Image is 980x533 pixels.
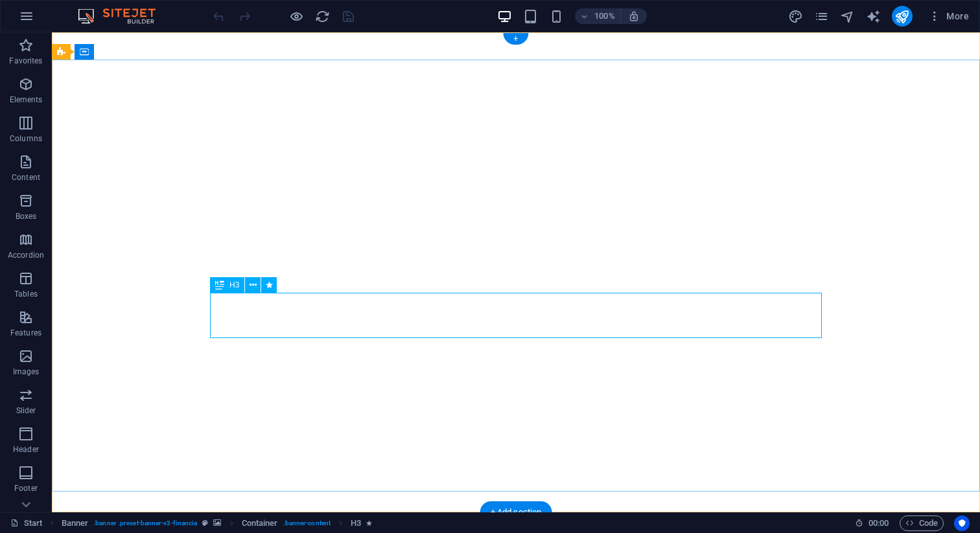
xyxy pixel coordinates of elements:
p: Slider [16,405,36,416]
i: Pages (Ctrl+Alt+S) [814,9,829,24]
button: Click here to leave preview mode and continue editing [288,8,304,24]
p: Header [13,444,39,455]
button: reload [314,8,330,24]
span: Click to select. Double-click to edit [351,516,361,531]
button: publish [892,6,913,27]
button: More [923,6,974,27]
p: Accordion [8,250,44,260]
button: pages [814,8,830,24]
p: Images [13,367,40,377]
div: + Add section [480,501,552,523]
h6: 100% [594,8,615,24]
p: Columns [10,133,42,144]
h6: Session time [855,516,889,531]
i: This element contains a background [213,519,221,527]
nav: breadcrumb [62,516,373,531]
span: . banner-content [283,516,331,531]
span: Click to select. Double-click to edit [242,516,278,531]
span: H3 [229,281,239,289]
span: Code [905,516,938,531]
button: Usercentrics [954,516,970,531]
button: design [788,8,804,24]
p: Footer [14,483,38,493]
a: Click to cancel selection. Double-click to open Pages [10,516,43,531]
button: text_generator [866,8,881,24]
p: Content [12,172,40,183]
p: Favorites [9,56,42,66]
i: On resize automatically adjust zoom level to fit chosen device. [628,10,640,22]
p: Features [10,328,41,338]
i: Navigator [840,9,855,24]
p: Boxes [16,211,37,221]
span: 00 00 [869,516,889,531]
button: Code [900,516,944,531]
i: Element contains an animation [366,519,372,527]
p: Elements [10,95,43,105]
div: + [503,33,528,45]
span: : [878,518,880,528]
button: 100% [575,8,621,24]
span: . banner .preset-banner-v3-financia [93,516,197,531]
i: Publish [894,9,909,24]
span: Click to select. Double-click to edit [62,516,89,531]
i: AI Writer [866,9,881,24]
span: More [928,10,969,23]
i: This element is a customizable preset [202,519,208,527]
img: Editor Logo [75,8,172,24]
p: Tables [14,289,38,299]
button: navigator [840,8,856,24]
i: Design (Ctrl+Alt+Y) [788,9,803,24]
i: Reload page [315,9,330,24]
